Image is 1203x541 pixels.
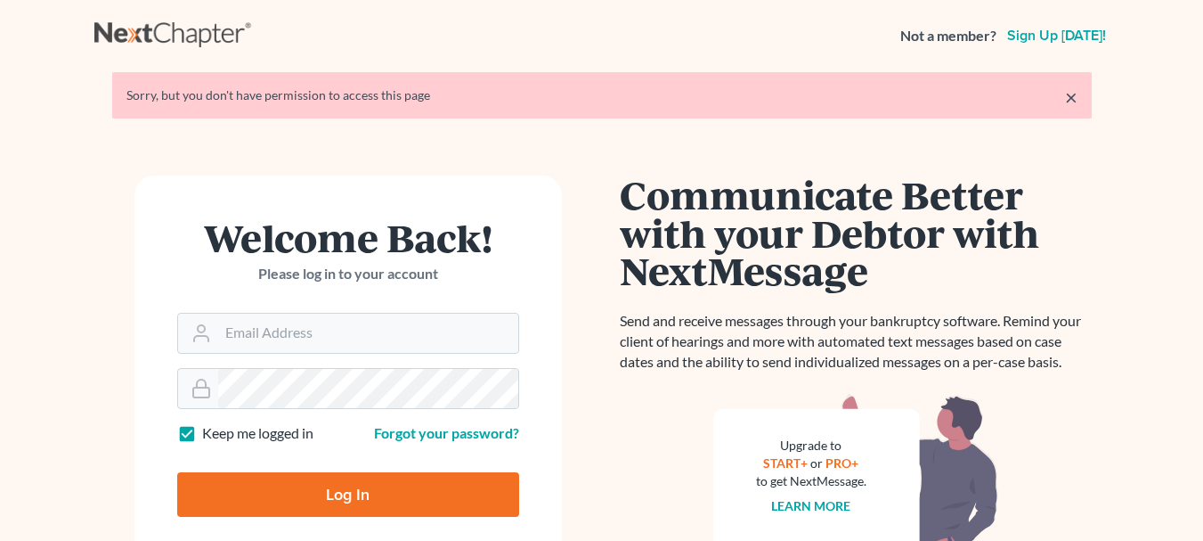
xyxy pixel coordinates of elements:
[1004,29,1110,43] a: Sign up [DATE]!
[756,472,866,490] div: to get NextMessage.
[763,455,808,471] a: START+
[177,264,519,284] p: Please log in to your account
[202,423,313,444] label: Keep me logged in
[810,455,823,471] span: or
[177,472,519,517] input: Log In
[900,26,996,46] strong: Not a member?
[374,424,519,441] a: Forgot your password?
[1065,86,1077,108] a: ×
[771,498,850,513] a: Learn more
[620,176,1092,290] h1: Communicate Better with your Debtor with NextMessage
[825,455,858,471] a: PRO+
[218,314,518,353] input: Email Address
[126,86,1077,104] div: Sorry, but you don't have permission to access this page
[620,311,1092,373] p: Send and receive messages through your bankruptcy software. Remind your client of hearings and mo...
[177,218,519,257] h1: Welcome Back!
[756,437,866,455] div: Upgrade to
